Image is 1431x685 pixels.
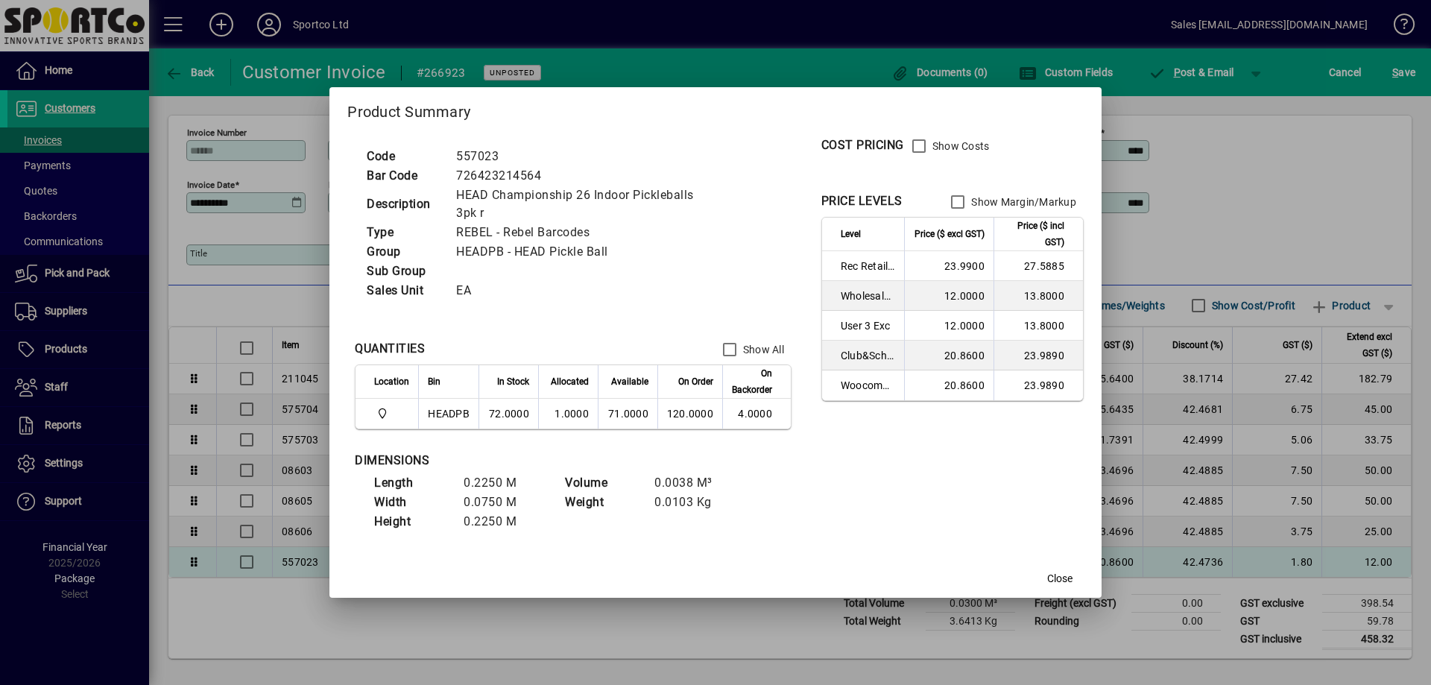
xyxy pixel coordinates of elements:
td: 12.0000 [904,281,994,311]
td: EA [449,281,720,300]
span: Bin [428,373,440,390]
td: 27.5885 [994,251,1083,281]
td: Sales Unit [359,281,449,300]
span: User 3 Exc [841,318,895,333]
td: HEADPB - HEAD Pickle Ball [449,242,720,262]
span: Allocated [551,373,589,390]
span: On Order [678,373,713,390]
td: 71.0000 [598,399,657,429]
label: Show All [740,342,784,357]
td: Width [367,493,456,512]
td: Code [359,147,449,166]
span: Level [841,226,861,242]
button: Close [1036,565,1084,592]
td: Type [359,223,449,242]
td: Length [367,473,456,493]
div: PRICE LEVELS [821,192,903,210]
td: 0.0038 M³ [647,473,736,493]
h2: Product Summary [329,87,1102,130]
td: 20.8600 [904,370,994,400]
td: 12.0000 [904,311,994,341]
td: 23.9900 [904,251,994,281]
td: 13.8000 [994,281,1083,311]
td: 4.0000 [722,399,791,429]
td: Bar Code [359,166,449,186]
td: 0.0103 Kg [647,493,736,512]
td: Group [359,242,449,262]
span: Close [1047,571,1073,587]
td: 23.9890 [994,370,1083,400]
span: Available [611,373,648,390]
span: Location [374,373,409,390]
td: 0.2250 M [456,512,546,531]
td: REBEL - Rebel Barcodes [449,223,720,242]
td: HEADPB [418,399,478,429]
td: 1.0000 [538,399,598,429]
span: Rec Retail Inc [841,259,895,274]
span: In Stock [497,373,529,390]
span: On Backorder [732,365,772,398]
td: 13.8000 [994,311,1083,341]
td: 72.0000 [478,399,538,429]
td: Description [359,186,449,223]
td: 23.9890 [994,341,1083,370]
td: Sub Group [359,262,449,281]
td: 20.8600 [904,341,994,370]
td: 0.0750 M [456,493,546,512]
span: Club&School Exc [841,348,895,363]
td: 557023 [449,147,720,166]
td: HEAD Championship 26 Indoor Pickleballs 3pk r [449,186,720,223]
span: Woocommerce Retail [841,378,895,393]
td: Weight [557,493,647,512]
div: QUANTITIES [355,340,425,358]
span: Price ($ excl GST) [914,226,985,242]
td: 0.2250 M [456,473,546,493]
span: Price ($ incl GST) [1003,218,1064,250]
span: 120.0000 [667,408,713,420]
span: Wholesale Exc [841,288,895,303]
div: DIMENSIONS [355,452,727,470]
td: Volume [557,473,647,493]
div: COST PRICING [821,136,904,154]
td: 726423214564 [449,166,720,186]
td: Height [367,512,456,531]
label: Show Margin/Markup [968,195,1076,209]
label: Show Costs [929,139,990,154]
